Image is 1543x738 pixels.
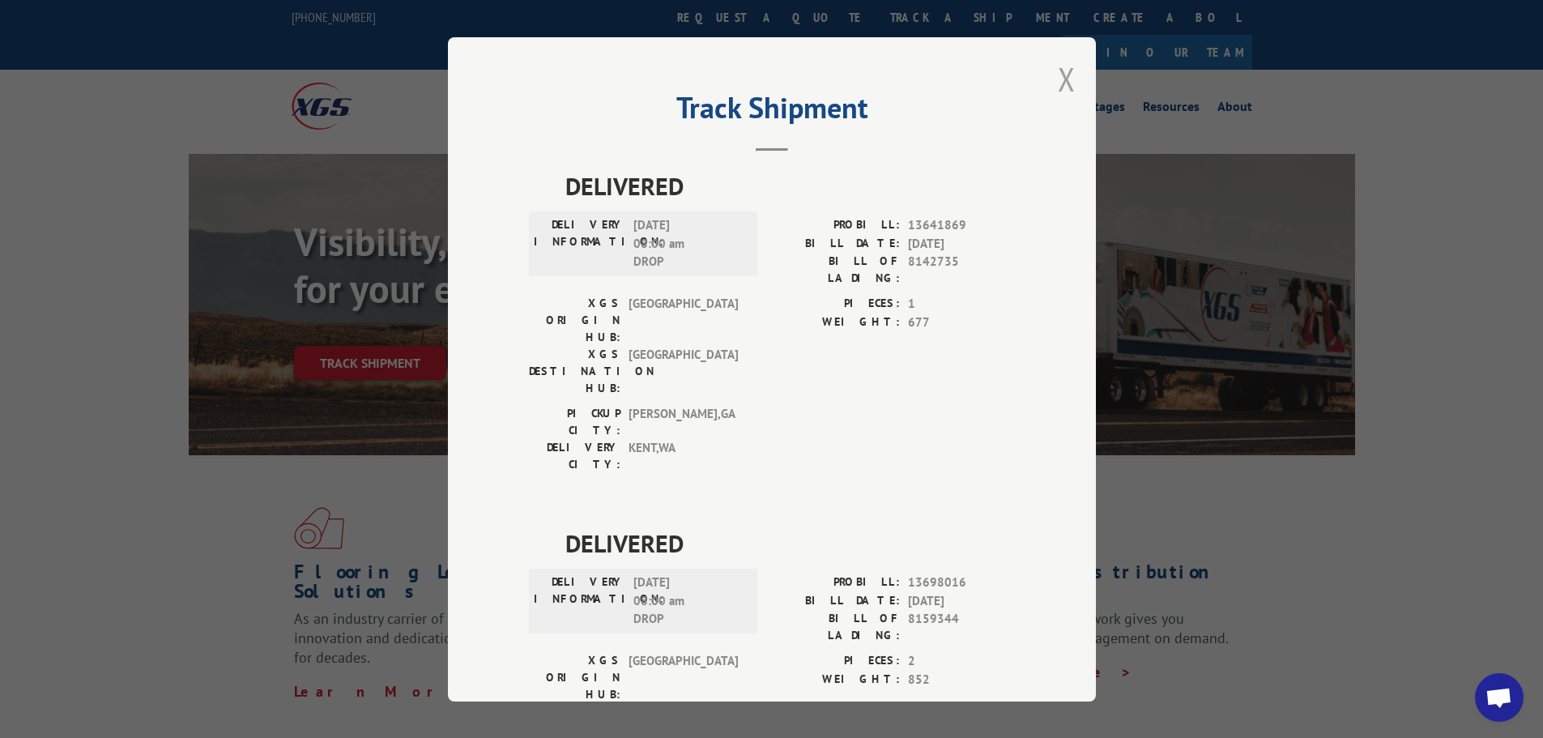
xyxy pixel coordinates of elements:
span: 1 [908,295,1015,314]
span: [PERSON_NAME] , GA [629,405,738,439]
span: DELIVERED [565,525,1015,561]
label: DELIVERY INFORMATION: [534,574,625,629]
span: [DATE] 08:00 am DROP [633,574,743,629]
span: [DATE] [908,234,1015,253]
h2: Track Shipment [529,96,1015,127]
label: XGS DESTINATION HUB: [529,346,620,397]
span: [GEOGRAPHIC_DATA] [629,295,738,346]
label: PICKUP CITY: [529,405,620,439]
span: 2 [908,652,1015,671]
label: XGS ORIGIN HUB: [529,295,620,346]
label: PIECES: [772,295,900,314]
span: 8142735 [908,253,1015,287]
label: PROBILL: [772,574,900,592]
label: BILL OF LADING: [772,253,900,287]
label: DELIVERY INFORMATION: [534,216,625,271]
label: WEIGHT: [772,313,900,331]
span: 13698016 [908,574,1015,592]
label: PROBILL: [772,216,900,235]
span: 677 [908,313,1015,331]
span: 8159344 [908,610,1015,644]
label: XGS ORIGIN HUB: [529,652,620,703]
span: KENT , WA [629,439,738,473]
span: [DATE] 08:00 am DROP [633,216,743,271]
span: DELIVERED [565,168,1015,204]
span: [DATE] [908,591,1015,610]
span: [GEOGRAPHIC_DATA] [629,346,738,397]
a: Open chat [1475,673,1524,722]
label: WEIGHT: [772,670,900,689]
label: BILL DATE: [772,591,900,610]
label: PIECES: [772,652,900,671]
button: Close modal [1058,58,1076,100]
label: BILL DATE: [772,234,900,253]
span: 852 [908,670,1015,689]
label: DELIVERY CITY: [529,439,620,473]
label: BILL OF LADING: [772,610,900,644]
span: 13641869 [908,216,1015,235]
span: [GEOGRAPHIC_DATA] [629,652,738,703]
